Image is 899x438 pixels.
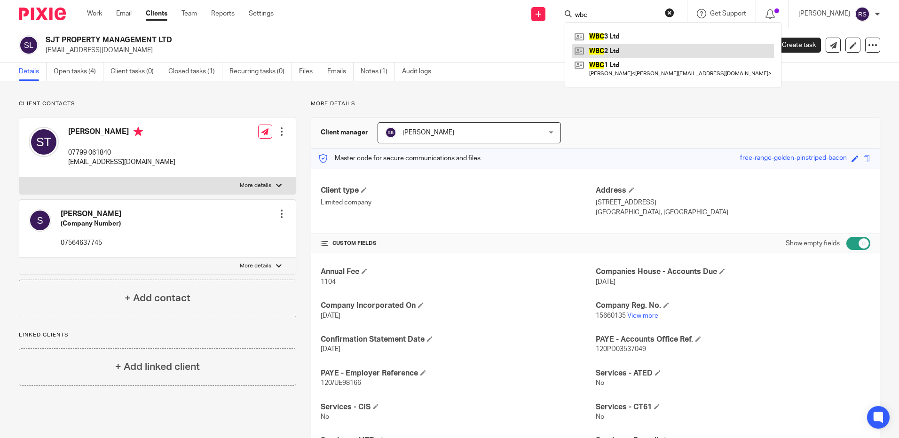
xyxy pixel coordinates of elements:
[116,9,132,18] a: Email
[574,11,659,20] input: Search
[321,267,595,277] h4: Annual Fee
[361,63,395,81] a: Notes (1)
[68,127,175,139] h4: [PERSON_NAME]
[596,335,870,344] h4: PAYE - Accounts Office Ref.
[29,127,59,157] img: svg%3E
[596,279,615,285] span: [DATE]
[327,63,354,81] a: Emails
[627,313,658,319] a: View more
[61,209,121,219] h4: [PERSON_NAME]
[46,35,611,45] h2: SJT PROPERTY MANAGEMENT LTD
[146,9,167,18] a: Clients
[766,38,821,53] a: Create task
[798,9,850,18] p: [PERSON_NAME]
[321,335,595,344] h4: Confirmation Statement Date
[240,182,271,189] p: More details
[596,368,870,378] h4: Services - ATED
[249,9,274,18] a: Settings
[321,128,368,137] h3: Client manager
[596,402,870,412] h4: Services - CT61
[115,360,200,374] h4: + Add linked client
[29,209,51,232] img: svg%3E
[321,301,595,311] h4: Company Incorporated On
[61,219,121,228] h5: (Company Number)
[19,63,47,81] a: Details
[110,63,161,81] a: Client tasks (0)
[321,279,336,285] span: 1104
[321,313,340,319] span: [DATE]
[321,402,595,412] h4: Services - CIS
[596,198,870,207] p: [STREET_ADDRESS]
[596,208,870,217] p: [GEOGRAPHIC_DATA], [GEOGRAPHIC_DATA]
[125,291,190,305] h4: + Add contact
[61,238,121,248] p: 07564637745
[321,198,595,207] p: Limited company
[299,63,320,81] a: Files
[402,129,454,136] span: [PERSON_NAME]
[87,9,102,18] a: Work
[740,153,847,164] div: free-range-golden-pinstriped-bacon
[54,63,103,81] a: Open tasks (4)
[385,127,396,138] img: svg%3E
[596,313,626,319] span: 15660135
[321,346,340,352] span: [DATE]
[786,239,840,248] label: Show empty fields
[321,186,595,196] h4: Client type
[596,267,870,277] h4: Companies House - Accounts Due
[168,63,222,81] a: Closed tasks (1)
[321,240,595,247] h4: CUSTOM FIELDS
[229,63,292,81] a: Recurring tasks (0)
[665,8,674,17] button: Clear
[19,8,66,20] img: Pixie
[311,100,880,108] p: More details
[855,7,870,22] img: svg%3E
[211,9,235,18] a: Reports
[402,63,438,81] a: Audit logs
[19,100,296,108] p: Client contacts
[321,380,361,386] span: 120/UE98166
[46,46,752,55] p: [EMAIL_ADDRESS][DOMAIN_NAME]
[596,380,604,386] span: No
[68,157,175,167] p: [EMAIL_ADDRESS][DOMAIN_NAME]
[596,346,646,352] span: 120PD03537049
[596,186,870,196] h4: Address
[596,301,870,311] h4: Company Reg. No.
[19,331,296,339] p: Linked clients
[181,9,197,18] a: Team
[321,368,595,378] h4: PAYE - Employer Reference
[318,154,481,163] p: Master code for secure communications and files
[596,414,604,420] span: No
[710,10,746,17] span: Get Support
[240,262,271,270] p: More details
[321,414,329,420] span: No
[134,127,143,136] i: Primary
[68,148,175,157] p: 07799 061840
[19,35,39,55] img: svg%3E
